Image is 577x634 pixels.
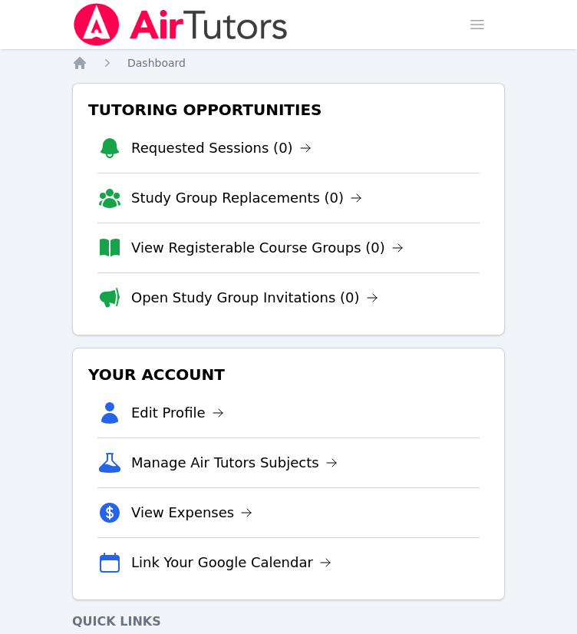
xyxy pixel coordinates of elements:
a: View Registerable Course Groups (0) [131,237,404,259]
a: Open Study Group Invitations (0) [131,287,378,309]
a: Manage Air Tutors Subjects [131,452,338,474]
h3: Your Account [85,361,492,388]
h3: Tutoring Opportunities [85,96,492,124]
nav: Breadcrumb [72,55,505,71]
img: Air Tutors [72,3,289,46]
a: View Expenses [131,502,252,523]
a: Study Group Replacements (0) [131,187,362,209]
span: Dashboard [127,57,186,69]
a: Edit Profile [131,402,224,424]
a: Requested Sessions (0) [131,137,312,159]
a: Link Your Google Calendar [131,552,331,573]
a: Dashboard [127,55,186,71]
h4: Quick Links [72,613,505,631]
